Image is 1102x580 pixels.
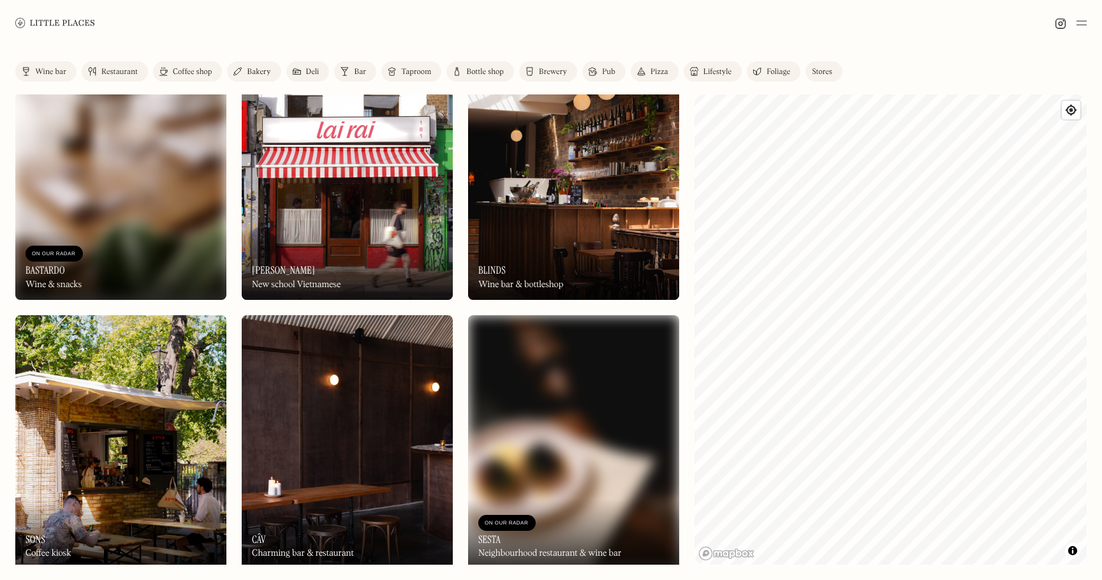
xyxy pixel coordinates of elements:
div: Bottle shop [466,68,504,76]
h3: Blinds [478,264,506,276]
div: On Our Radar [485,517,529,530]
div: On Our Radar [32,248,77,260]
a: Bar [334,61,376,82]
h3: Sons [26,533,45,546]
div: Pub [602,68,615,76]
h3: Bastardo [26,264,65,276]
a: Brewery [519,61,577,82]
div: Brewery [539,68,567,76]
button: Toggle attribution [1065,543,1080,558]
h3: Câv [252,533,266,546]
a: Bottle shop [446,61,514,82]
canvas: Map [694,94,1087,565]
a: BlindsBlindsBlindsWine bar & bottleshop [468,47,679,300]
a: Taproom [381,61,441,82]
a: Bakery [227,61,281,82]
a: SestaSestaOn Our RadarSestaNeighbourhood restaurant & wine bar [468,315,679,569]
a: Pizza [631,61,679,82]
a: CâvCâvCâvCharming bar & restaurant [242,315,453,569]
div: Stores [812,68,832,76]
a: BastardoBastardoOn Our RadarBastardoWine & snacks [15,47,226,300]
div: Lifestyle [703,68,731,76]
div: Taproom [401,68,431,76]
a: SonsSonsSonsCoffee kiosk [15,315,226,569]
button: Find my location [1062,101,1080,119]
a: Deli [286,61,330,82]
a: Wine bar [15,61,77,82]
h3: [PERSON_NAME] [252,264,315,276]
a: Foliage [747,61,800,82]
img: Câv [242,315,453,569]
div: Deli [306,68,320,76]
span: Toggle attribution [1069,544,1076,558]
img: Sesta [468,315,679,569]
img: Sons [15,315,226,569]
img: Blinds [468,47,679,300]
img: Bastardo [15,47,226,300]
a: Lai RaiLai Rai[PERSON_NAME]New school Vietnamese [242,47,453,300]
div: Bar [354,68,366,76]
a: Restaurant [82,61,148,82]
div: Coffee kiosk [26,548,71,559]
div: Wine bar [35,68,66,76]
a: Mapbox homepage [698,546,754,561]
div: Wine & snacks [26,279,82,290]
div: Wine bar & bottleshop [478,279,563,290]
div: Foliage [767,68,790,76]
div: New school Vietnamese [252,279,341,290]
img: Lai Rai [242,47,453,300]
div: Neighbourhood restaurant & wine bar [478,548,621,559]
div: Bakery [247,68,270,76]
div: Charming bar & restaurant [252,548,354,559]
h3: Sesta [478,533,501,546]
div: Restaurant [101,68,138,76]
div: Coffee shop [173,68,212,76]
a: Pub [582,61,626,82]
a: Coffee shop [153,61,222,82]
div: Pizza [650,68,668,76]
a: Lifestyle [684,61,742,82]
a: Stores [805,61,842,82]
